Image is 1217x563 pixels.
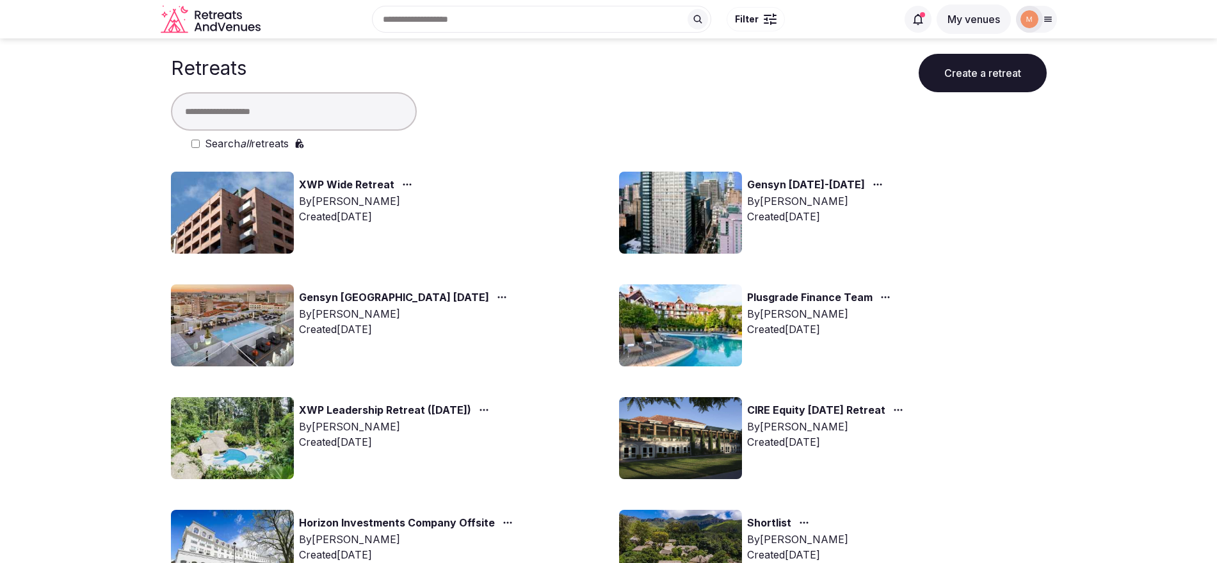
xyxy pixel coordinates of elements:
a: Plusgrade Finance Team [747,290,873,306]
div: Created [DATE] [299,547,518,562]
img: marina [1020,10,1038,28]
a: Gensyn [DATE]-[DATE] [747,177,865,193]
div: By [PERSON_NAME] [747,419,908,434]
img: Top retreat image for the retreat: Gensyn Lisbon November 2025 [171,284,294,366]
div: Created [DATE] [747,434,908,450]
img: Top retreat image for the retreat: Plusgrade Finance Team [619,284,742,366]
a: Visit the homepage [161,5,263,34]
h1: Retreats [171,56,246,79]
a: XWP Leadership Retreat ([DATE]) [299,402,471,419]
div: Created [DATE] [747,547,848,562]
div: Created [DATE] [747,209,888,224]
a: Gensyn [GEOGRAPHIC_DATA] [DATE] [299,290,489,306]
label: Search retreats [205,136,289,151]
button: Filter [727,7,785,31]
img: Top retreat image for the retreat: Gensyn November 9-14, 2025 [619,172,742,254]
div: By [PERSON_NAME] [299,419,494,434]
div: By [PERSON_NAME] [299,193,417,209]
em: all [240,137,251,150]
a: CIRE Equity [DATE] Retreat [747,402,885,419]
button: My venues [937,4,1011,34]
a: Horizon Investments Company Offsite [299,515,495,532]
div: By [PERSON_NAME] [747,193,888,209]
a: Shortlist [747,515,791,532]
div: Created [DATE] [747,322,896,337]
div: By [PERSON_NAME] [747,306,896,322]
div: By [PERSON_NAME] [299,306,512,322]
div: Created [DATE] [299,434,494,450]
img: Top retreat image for the retreat: XWP Wide Retreat [171,172,294,254]
a: XWP Wide Retreat [299,177,394,193]
svg: Retreats and Venues company logo [161,5,263,34]
div: Created [DATE] [299,209,417,224]
img: Top retreat image for the retreat: XWP Leadership Retreat (February 2026) [171,397,294,479]
div: Created [DATE] [299,322,512,337]
div: By [PERSON_NAME] [747,532,848,547]
div: By [PERSON_NAME] [299,532,518,547]
a: My venues [937,13,1011,26]
button: Create a retreat [919,54,1047,92]
img: Top retreat image for the retreat: CIRE Equity February 2026 Retreat [619,397,742,479]
span: Filter [735,13,759,26]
